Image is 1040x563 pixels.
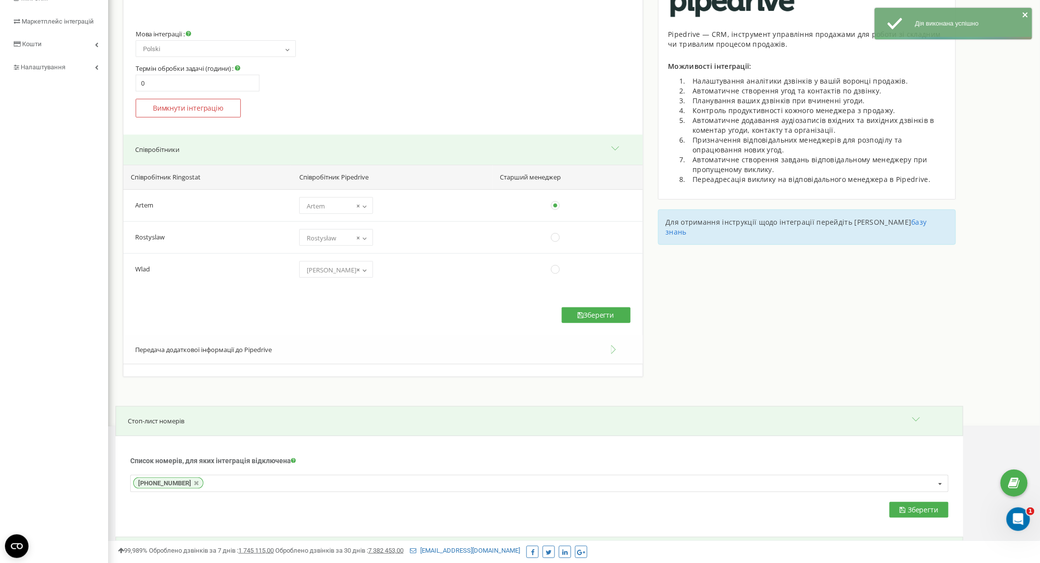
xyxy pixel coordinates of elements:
span: Polski [139,42,292,56]
span: Зберегти [908,505,938,514]
li: Налаштування аналітики дзвінків у вашій воронці продажів. [688,76,946,86]
span: × [356,231,360,245]
span: Władysław [299,261,373,278]
span: 99,989% [118,547,147,554]
th: Співробітник Pipedrive [290,165,493,189]
span: Оброблено дзвінків за 30 днів : [275,547,404,554]
p: Для отримання інструкції щодо інтеграції перейдіть [PERSON_NAME] [666,217,949,237]
span: Władysław [303,263,370,277]
a: [EMAIL_ADDRESS][DOMAIN_NAME] [410,547,520,554]
u: 7 382 453,00 [368,547,404,554]
span: Polski [136,40,296,57]
span: Стоп-лист номерів [128,416,184,425]
li: Автоматичне додавання аудіозаписів вхідних та вихідних дзвінків в коментар угоди, контакту та орг... [688,116,946,135]
li: Переадресація виклику на відповідального менеджера в Pipedrive. [688,175,946,184]
button: Вимкнути інтеграцію [136,99,241,118]
span: Artem [299,197,373,214]
p: Можливості інтеграції: [668,61,946,71]
span: Rostysław [299,229,373,246]
iframe: Intercom live chat [1007,507,1030,531]
th: Співробітник Ringostat [123,165,290,189]
span: Список номерів, для яких інтеграція відключена [130,457,291,465]
span: Rostysław [303,231,370,245]
td: Rostyslaw [123,221,290,253]
li: Призначення відповідальних менеджерів для розподілу та опрацювання нових угод. [688,135,946,155]
span: × [356,263,360,277]
u: 1 745 115,00 [238,547,274,554]
button: close [1022,11,1029,22]
span: Оброблено дзвінків за 7 днів : [149,547,274,554]
td: Wlad [123,253,290,285]
span: Кошти [22,40,42,48]
label: Мова інтеграції : [136,30,191,38]
button: Зберегти [890,502,949,518]
span: Дія виконана успішно [915,20,979,27]
li: Планування ваших дзвінків при вчиненні угоди. [688,96,946,106]
button: Співробітники [123,135,643,165]
label: Термін обробки задачі (години) : [136,64,240,72]
button: Зберегти [562,307,631,323]
div: Pipedrive — CRM, інструмент управління продажами для роботи зі складним чи тривалим процесом прод... [668,30,946,49]
button: Передача додаткової інформації до Pipedrive [123,335,643,365]
span: Маркетплейс інтеграцій [22,18,94,25]
button: Open CMP widget [5,534,29,558]
span: Налаштування [21,63,65,71]
span: × [356,199,360,213]
span: 1 [1027,507,1035,515]
span: Artem [303,199,370,213]
li: Автоматичне створення угод та контактів по дзвінку. [688,86,946,96]
li: Контроль продуктивності кожного менеджера з продажу. [688,106,946,116]
a: базу знань [666,217,927,237]
li: Автоматичне створення завдань відповідальному менеджеру при пропущеному виклику. [688,155,946,175]
a: [PHONE_NUMBER] [133,477,203,488]
td: Artem [123,189,290,221]
span: Старший менеджер [500,173,561,182]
